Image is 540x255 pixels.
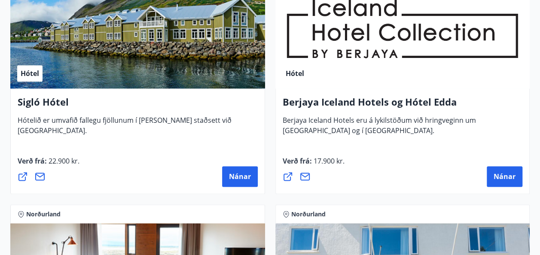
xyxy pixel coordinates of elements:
span: Norðurland [26,210,61,219]
span: Hótel [286,69,304,78]
h4: Berjaya Iceland Hotels og Hótel Edda [283,95,523,115]
span: Verð frá : [18,156,79,173]
button: Nánar [222,166,258,187]
button: Nánar [487,166,522,187]
span: 22.900 kr. [47,156,79,166]
span: Berjaya Iceland Hotels eru á lykilstöðum við hringveginn um [GEOGRAPHIC_DATA] og í [GEOGRAPHIC_DA... [283,115,476,142]
h4: Sigló Hótel [18,95,258,115]
span: Verð frá : [283,156,345,173]
span: Norðurland [291,210,326,219]
span: 17.900 kr. [312,156,345,166]
span: Nánar [494,172,516,181]
span: Nánar [229,172,251,181]
span: Hótelið er umvafið fallegu fjöllunum í [PERSON_NAME] staðsett við [GEOGRAPHIC_DATA]. [18,115,232,142]
span: Hótel [21,69,39,78]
